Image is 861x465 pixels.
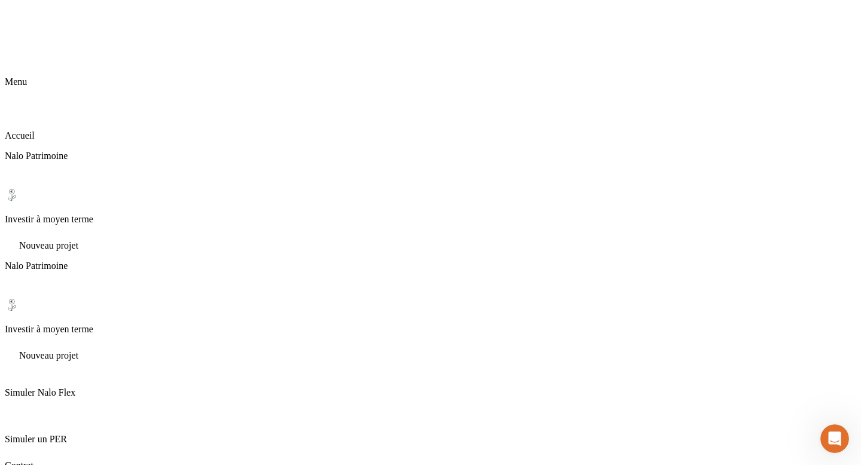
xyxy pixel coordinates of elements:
p: Nalo Patrimoine [5,261,856,271]
div: Simuler Nalo Flex [5,361,856,398]
p: Accueil [5,130,856,141]
p: Nalo Patrimoine [5,151,856,161]
div: Simuler un PER [5,408,856,445]
div: Nouveau projet [5,344,856,361]
div: Accueil [5,104,856,141]
p: Simuler un PER [5,434,856,445]
p: Investir à moyen terme [5,214,856,225]
p: Simuler Nalo Flex [5,387,856,398]
div: Investir à moyen terme [5,298,856,335]
p: Investir à moyen terme [5,324,856,335]
div: Investir à moyen terme [5,188,856,225]
span: Nouveau projet [19,240,78,250]
span: Menu [5,77,27,87]
div: Nouveau projet [5,234,856,251]
iframe: Intercom live chat [820,424,849,453]
span: Nouveau projet [19,350,78,360]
